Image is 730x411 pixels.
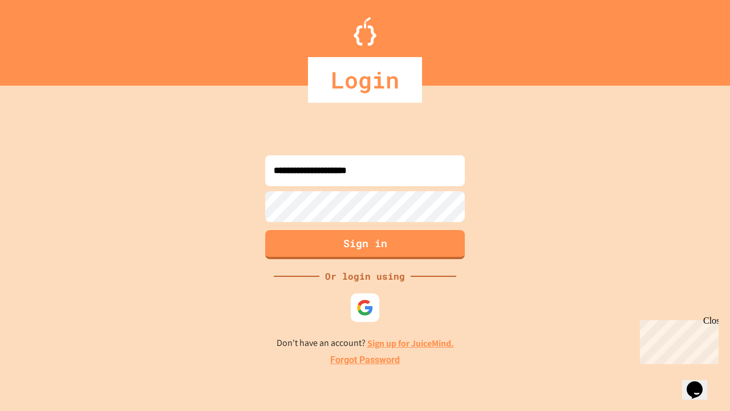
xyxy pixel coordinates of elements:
iframe: chat widget [682,365,719,400]
div: Or login using [319,269,411,283]
img: Logo.svg [354,17,376,46]
a: Forgot Password [330,353,400,367]
div: Chat with us now!Close [5,5,79,72]
div: Login [308,57,422,103]
iframe: chat widget [635,316,719,364]
a: Sign up for JuiceMind. [367,337,454,349]
img: google-icon.svg [356,299,374,316]
button: Sign in [265,230,465,259]
p: Don't have an account? [277,336,454,350]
